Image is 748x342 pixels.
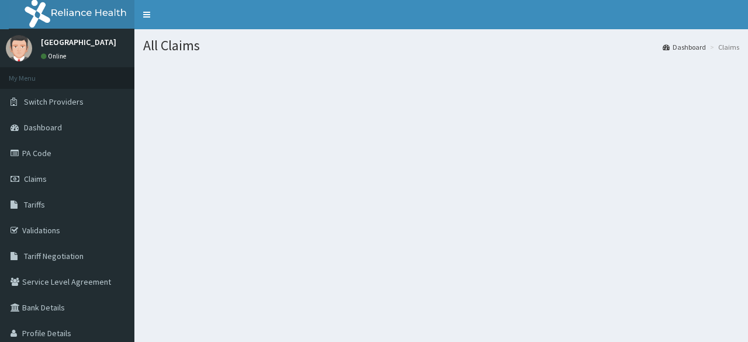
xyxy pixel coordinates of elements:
[41,38,116,46] p: [GEOGRAPHIC_DATA]
[41,52,69,60] a: Online
[24,122,62,133] span: Dashboard
[24,251,84,261] span: Tariff Negotiation
[24,96,84,107] span: Switch Providers
[24,174,47,184] span: Claims
[663,42,706,52] a: Dashboard
[24,199,45,210] span: Tariffs
[143,38,739,53] h1: All Claims
[707,42,739,52] li: Claims
[6,35,32,61] img: User Image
